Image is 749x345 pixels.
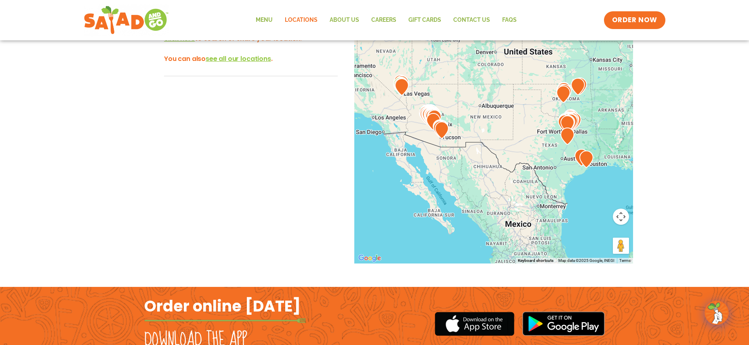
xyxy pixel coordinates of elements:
[613,238,629,254] button: Drag Pegman onto the map to open Street View
[356,253,383,263] a: Open this area in Google Maps (opens a new window)
[558,258,614,263] span: Map data ©2025 Google, INEGI
[518,258,553,263] button: Keyboard shortcuts
[356,253,383,263] img: Google
[496,11,523,29] a: FAQs
[402,11,447,29] a: GIFT CARDS
[613,209,629,225] button: Map camera controls
[365,11,402,29] a: Careers
[604,11,665,29] a: ORDER NOW
[705,301,728,324] img: wpChatIcon
[447,11,496,29] a: Contact Us
[250,11,523,29] nav: Menu
[250,11,279,29] a: Menu
[279,11,324,29] a: Locations
[522,312,605,336] img: google_play
[144,318,306,323] img: fork
[206,54,271,63] span: see all our locations
[324,11,365,29] a: About Us
[435,311,514,337] img: appstore
[164,23,338,64] h3: Hey there! We'd love to show you what's nearby - to search or share your location. You can also .
[144,296,301,316] h2: Order online [DATE]
[84,4,169,36] img: new-SAG-logo-768×292
[612,15,657,25] span: ORDER NOW
[619,258,631,263] a: Terms (opens in new tab)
